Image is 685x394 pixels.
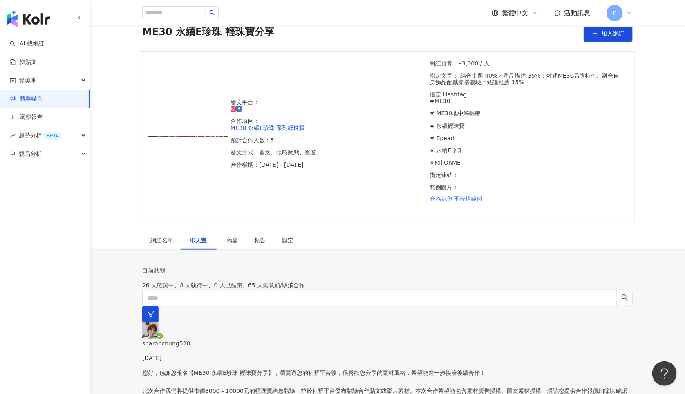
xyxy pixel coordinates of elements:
[7,11,50,27] img: logo
[430,147,625,154] p: # 永續E珍珠
[226,236,238,245] div: 內容
[613,9,616,18] span: P
[147,310,154,318] span: filter
[10,95,43,103] a: 商案媒合
[142,322,159,339] img: KOL Avatar
[231,137,425,143] p: 預計合作人數：5
[430,110,625,116] p: # ME30地中海輕奢
[430,190,454,207] button: 合格範例
[282,236,293,245] div: 設定
[231,118,425,131] p: 合作項目：
[584,25,633,42] button: 加入網紅
[430,135,625,141] p: # Epearl
[430,72,625,85] p: 指定文字： 結合主題 40%／產品描述 35%：敘述ME30品牌特色、融合自身飾品配戴穿搭體驗／結論推薦 15%
[10,58,37,66] a: 找貼文
[430,184,625,207] p: 範例圖片：
[19,126,62,145] span: 趨勢分析
[231,161,425,168] p: 合作檔期：[DATE] - [DATE]
[564,9,590,17] span: 活動訊息
[43,132,62,140] div: BETA
[10,113,43,121] a: 洞察報告
[430,123,625,129] p: # 永續輕珠寶
[454,190,483,207] button: 不合格範例
[10,133,16,139] span: rise
[601,30,624,37] span: 加入網紅
[19,145,42,163] span: 競品分析
[430,91,625,166] p: 指定 Hashtag：
[430,172,625,178] p: 指定連結：
[150,236,173,245] div: 網紅名單
[19,71,36,90] span: 資源庫
[430,98,625,104] p: #ME30
[254,236,266,245] div: 報告
[502,9,528,18] span: 繁體中文
[430,60,625,67] p: 網紅預算：$3,000 / 人
[652,361,677,386] iframe: Help Scout Beacon - Open
[142,354,633,363] p: [DATE]
[209,10,215,16] span: search
[190,237,210,243] span: 聊天室
[231,125,305,131] a: ME30 永續E珍珠 系列輕珠寶
[621,294,629,301] span: search
[430,195,453,202] span: 合格範例
[430,159,625,166] p: #FallOnME
[231,99,425,112] p: 發文平台：
[142,282,305,289] span: 26 人確認中、8 人執行中、0 人已結束、65 人無意願/取消合作
[454,195,483,202] span: 不合格範例
[142,339,633,348] p: sharonchung520
[142,266,633,275] p: 目前狀態 :
[231,149,425,156] p: 發文方式：圖文、限時動態、影音
[148,136,228,137] img: ME30 永續E珍珠 系列輕珠寶
[10,40,44,48] a: searchAI 找網紅
[142,25,274,42] span: ME30 永續E珍珠 輕珠寶分享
